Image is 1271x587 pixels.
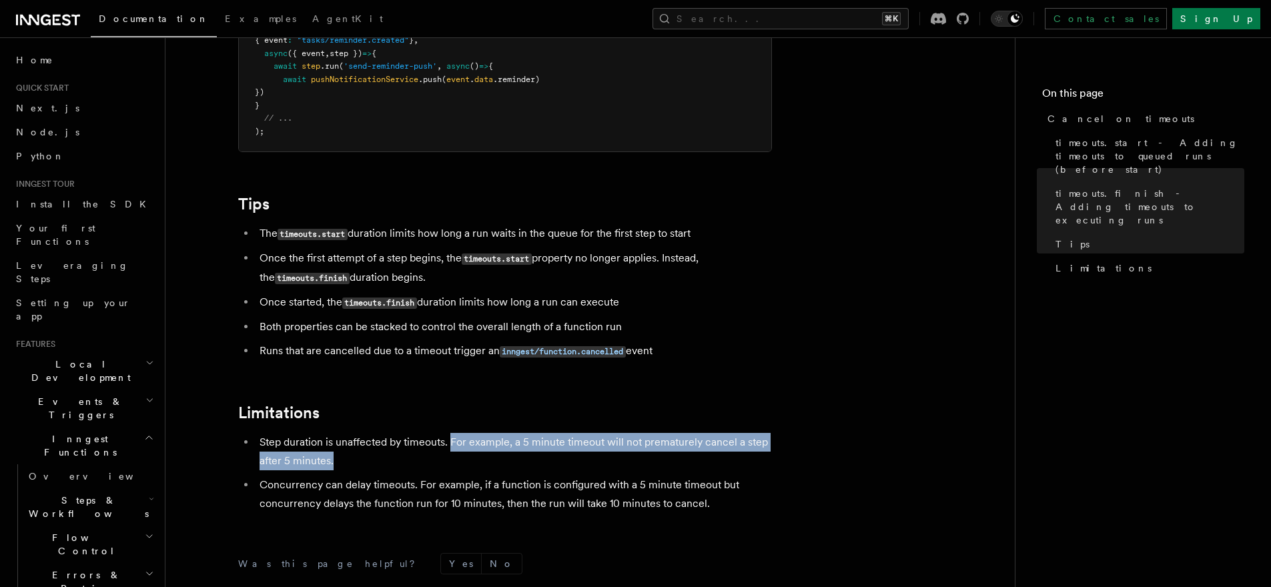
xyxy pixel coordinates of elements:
span: Steps & Workflows [23,494,149,520]
a: Tips [1050,232,1244,256]
span: await [283,75,306,84]
span: AgentKit [312,13,383,24]
li: Concurrency can delay timeouts. For example, if a function is configured with a 5 minute timeout ... [256,476,772,513]
a: Node.js [11,120,157,144]
span: Leveraging Steps [16,260,129,284]
span: Home [16,53,53,67]
span: Setting up your app [16,298,131,322]
span: Flow Control [23,531,145,558]
a: Examples [217,4,304,36]
code: timeouts.finish [342,298,417,309]
span: ({ event [288,49,325,58]
span: // ... [264,113,292,123]
span: timeouts.start - Adding timeouts to queued runs (before start) [1055,136,1244,176]
span: Examples [225,13,296,24]
span: .run [320,61,339,71]
span: Install the SDK [16,199,154,209]
a: Overview [23,464,157,488]
span: Inngest tour [11,179,75,189]
code: inngest/function.cancelled [500,346,626,358]
kbd: ⌘K [882,12,901,25]
span: 'send-reminder-push' [344,61,437,71]
span: .push [418,75,442,84]
span: => [362,49,372,58]
span: , [437,61,442,71]
span: , [414,35,418,45]
span: async [264,49,288,58]
a: Limitations [1050,256,1244,280]
span: Python [16,151,65,161]
span: Cancel on timeouts [1047,112,1194,125]
code: timeouts.finish [275,273,350,284]
span: await [274,61,297,71]
span: timeouts.finish - Adding timeouts to executing runs [1055,187,1244,227]
span: . [470,75,474,84]
span: } [255,101,260,110]
span: .reminder) [493,75,540,84]
button: Local Development [11,352,157,390]
button: Toggle dark mode [991,11,1023,27]
span: , [325,49,330,58]
a: AgentKit [304,4,391,36]
li: The duration limits how long a run waits in the queue for the first step to start [256,224,772,243]
span: Documentation [99,13,209,24]
span: Features [11,339,55,350]
a: timeouts.finish - Adding timeouts to executing runs [1050,181,1244,232]
span: { event [255,35,288,45]
span: Quick start [11,83,69,93]
span: Overview [29,471,166,482]
span: Inngest Functions [11,432,144,459]
a: Setting up your app [11,291,157,328]
li: Once started, the duration limits how long a run can execute [256,293,772,312]
a: Limitations [238,404,320,422]
span: Local Development [11,358,145,384]
button: Events & Triggers [11,390,157,427]
span: "tasks/reminder.created" [297,35,409,45]
a: Home [11,48,157,72]
a: timeouts.start - Adding timeouts to queued runs (before start) [1050,131,1244,181]
li: Runs that are cancelled due to a timeout trigger an event [256,342,772,361]
span: { [372,49,376,58]
a: Tips [238,195,270,213]
span: Tips [1055,237,1090,251]
p: Was this page helpful? [238,557,424,570]
span: }) [255,87,264,97]
span: : [288,35,292,45]
a: Sign Up [1172,8,1260,29]
a: Your first Functions [11,216,157,253]
a: Cancel on timeouts [1042,107,1244,131]
button: Yes [441,554,481,574]
span: Next.js [16,103,79,113]
button: Flow Control [23,526,157,563]
button: No [482,554,522,574]
span: => [479,61,488,71]
a: Contact sales [1045,8,1167,29]
li: Both properties can be stacked to control the overall length of a function run [256,318,772,336]
span: event [446,75,470,84]
button: Search...⌘K [653,8,909,29]
span: data [474,75,493,84]
span: Your first Functions [16,223,95,247]
a: Install the SDK [11,192,157,216]
code: timeouts.start [278,229,348,240]
span: ( [442,75,446,84]
span: step }) [330,49,362,58]
a: Documentation [91,4,217,37]
code: timeouts.start [462,253,532,265]
span: Limitations [1055,261,1152,275]
span: () [470,61,479,71]
button: Steps & Workflows [23,488,157,526]
span: step [302,61,320,71]
span: pushNotificationService [311,75,418,84]
li: Once the first attempt of a step begins, the property no longer applies. Instead, the duration be... [256,249,772,287]
span: ); [255,127,264,136]
span: ( [339,61,344,71]
span: { [488,61,493,71]
button: Inngest Functions [11,427,157,464]
li: Step duration is unaffected by timeouts. For example, a 5 minute timeout will not prematurely can... [256,433,772,470]
a: Leveraging Steps [11,253,157,291]
h4: On this page [1042,85,1244,107]
a: inngest/function.cancelled [500,344,626,357]
span: } [409,35,414,45]
a: Next.js [11,96,157,120]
